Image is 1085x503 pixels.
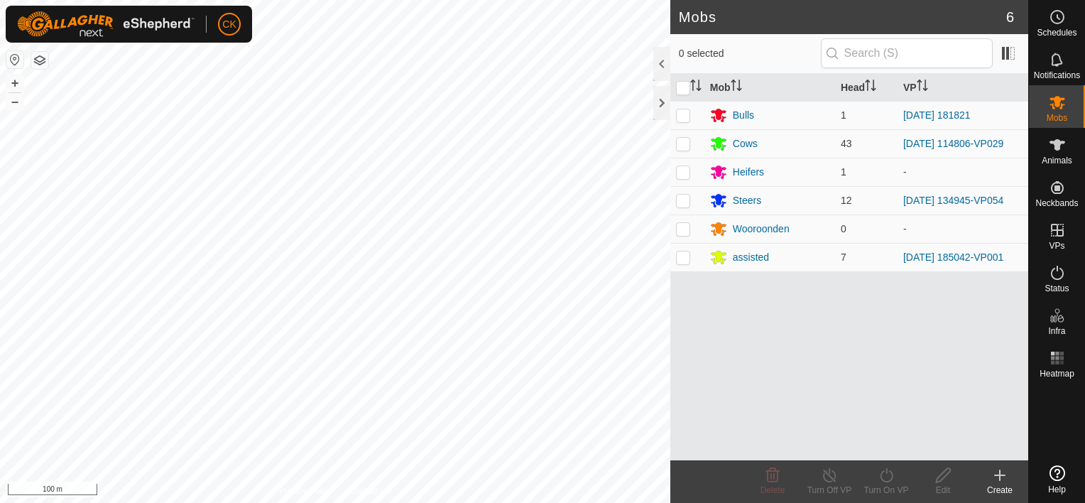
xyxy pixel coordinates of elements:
[821,38,993,68] input: Search (S)
[1042,156,1072,165] span: Animals
[1040,369,1074,378] span: Heatmap
[704,74,835,102] th: Mob
[835,74,898,102] th: Head
[760,485,785,495] span: Delete
[6,75,23,92] button: +
[898,215,1028,243] td: -
[733,108,754,123] div: Bulls
[731,82,742,93] p-sorticon: Activate to sort
[1048,485,1066,494] span: Help
[1006,6,1014,28] span: 6
[733,222,790,237] div: Wooroonden
[1035,199,1078,207] span: Neckbands
[903,195,1003,206] a: [DATE] 134945-VP054
[1037,28,1076,37] span: Schedules
[1029,460,1085,499] a: Help
[841,223,846,234] span: 0
[865,82,876,93] p-sorticon: Activate to sort
[679,46,821,61] span: 0 selected
[31,52,48,69] button: Map Layers
[1047,114,1067,122] span: Mobs
[903,109,971,121] a: [DATE] 181821
[801,484,858,497] div: Turn Off VP
[841,195,852,206] span: 12
[1045,284,1069,293] span: Status
[898,74,1028,102] th: VP
[733,193,761,208] div: Steers
[1048,327,1065,335] span: Infra
[1049,242,1064,250] span: VPs
[6,51,23,68] button: Reset Map
[841,109,846,121] span: 1
[690,82,702,93] p-sorticon: Activate to sort
[17,11,195,37] img: Gallagher Logo
[6,93,23,110] button: –
[841,138,852,149] span: 43
[841,166,846,178] span: 1
[971,484,1028,497] div: Create
[733,136,758,151] div: Cows
[279,485,332,497] a: Privacy Policy
[733,165,764,180] div: Heifers
[917,82,928,93] p-sorticon: Activate to sort
[222,17,236,32] span: CK
[898,158,1028,186] td: -
[733,250,769,265] div: assisted
[903,251,1003,263] a: [DATE] 185042-VP001
[349,485,391,497] a: Contact Us
[858,484,915,497] div: Turn On VP
[841,251,846,263] span: 7
[903,138,1003,149] a: [DATE] 114806-VP029
[915,484,971,497] div: Edit
[679,9,1006,26] h2: Mobs
[1034,71,1080,80] span: Notifications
